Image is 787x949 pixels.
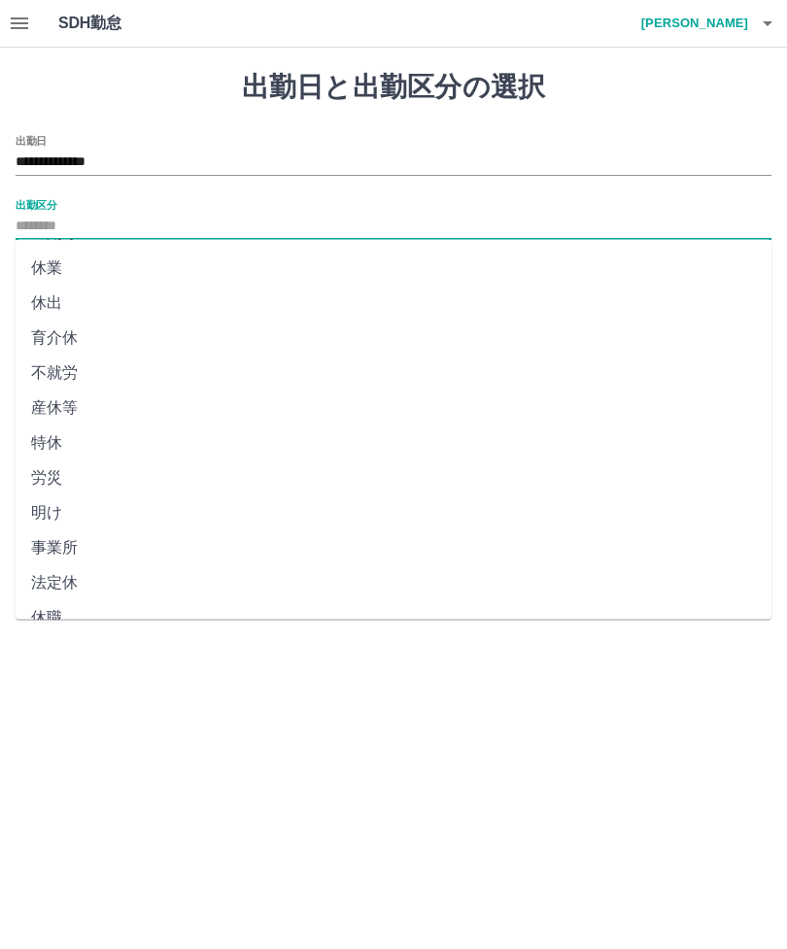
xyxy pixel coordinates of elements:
label: 出勤日 [16,133,47,148]
label: 出勤区分 [16,197,56,212]
li: 不就労 [16,356,771,391]
li: 休出 [16,287,771,322]
li: 休業 [16,252,771,287]
li: 休職 [16,601,771,636]
li: 法定休 [16,566,771,601]
li: 明け [16,496,771,531]
li: 産休等 [16,391,771,426]
li: 事業所 [16,531,771,566]
li: 特休 [16,426,771,461]
h1: 出勤日と出勤区分の選択 [16,71,771,104]
li: 労災 [16,461,771,496]
li: 育介休 [16,322,771,356]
